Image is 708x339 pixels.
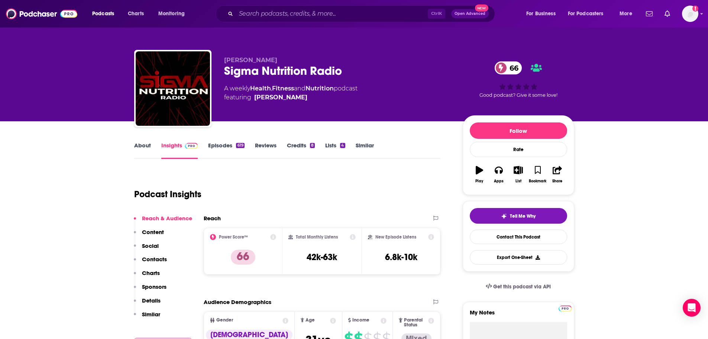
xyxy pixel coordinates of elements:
div: 66Good podcast? Give it some love! [463,57,574,103]
div: 4 [340,143,345,148]
p: Similar [142,311,160,318]
div: 8 [310,143,315,148]
p: Reach & Audience [142,215,192,222]
svg: Add a profile image [692,6,698,12]
div: Open Intercom Messenger [683,299,701,317]
p: Charts [142,269,160,276]
h2: Power Score™ [219,234,248,240]
p: Contacts [142,256,167,263]
button: Bookmark [528,161,547,188]
h2: Audience Demographics [204,298,271,306]
span: Logged in as Ashley_Beenen [682,6,698,22]
span: Get this podcast via API [493,284,551,290]
a: Show notifications dropdown [643,7,656,20]
span: [PERSON_NAME] [224,57,277,64]
div: Share [552,179,562,183]
span: Age [305,318,315,323]
a: InsightsPodchaser Pro [161,142,198,159]
button: open menu [614,8,641,20]
button: Details [134,297,161,311]
span: Tell Me Why [510,213,536,219]
a: About [134,142,151,159]
a: Get this podcast via API [480,278,557,296]
span: For Business [526,9,556,19]
button: Export One-Sheet [470,250,567,265]
p: Social [142,242,159,249]
span: Monitoring [158,9,185,19]
h1: Podcast Insights [134,189,201,200]
button: Play [470,161,489,188]
span: featuring [224,93,358,102]
a: Credits8 [287,142,315,159]
span: Charts [128,9,144,19]
h3: 42k-63k [307,252,337,263]
a: Episodes619 [208,142,244,159]
button: List [508,161,528,188]
span: and [294,85,305,92]
span: Good podcast? Give it some love! [479,92,557,98]
button: Follow [470,122,567,139]
button: Charts [134,269,160,283]
button: tell me why sparkleTell Me Why [470,208,567,224]
button: Open AdvancedNew [451,9,489,18]
a: 66 [495,61,522,74]
div: Rate [470,142,567,157]
a: Health [250,85,271,92]
button: Apps [489,161,508,188]
button: Contacts [134,256,167,269]
p: 66 [231,250,255,265]
span: Gender [216,318,233,323]
img: User Profile [682,6,698,22]
div: Bookmark [529,179,546,183]
div: Play [475,179,483,183]
label: My Notes [470,309,567,322]
img: Sigma Nutrition Radio [136,51,210,126]
p: Content [142,228,164,236]
p: Sponsors [142,283,167,290]
h2: Total Monthly Listens [296,234,338,240]
div: List [515,179,521,183]
button: Content [134,228,164,242]
span: 66 [502,61,522,74]
a: Charts [123,8,148,20]
button: open menu [563,8,614,20]
a: Fitness [272,85,294,92]
span: More [620,9,632,19]
span: Income [352,318,369,323]
button: Reach & Audience [134,215,192,228]
span: Podcasts [92,9,114,19]
h2: New Episode Listens [375,234,416,240]
a: Show notifications dropdown [662,7,673,20]
div: 619 [236,143,244,148]
span: For Podcasters [568,9,604,19]
button: open menu [87,8,124,20]
button: Social [134,242,159,256]
img: Podchaser - Follow, Share and Rate Podcasts [6,7,77,21]
span: Ctrl K [428,9,445,19]
a: Danny Lennon [254,93,307,102]
img: tell me why sparkle [501,213,507,219]
button: Share [547,161,567,188]
img: Podchaser Pro [185,143,198,149]
img: Podchaser Pro [559,306,572,311]
span: Open Advanced [455,12,485,16]
a: Lists4 [325,142,345,159]
h2: Reach [204,215,221,222]
span: Parental Status [404,318,427,327]
a: Similar [356,142,374,159]
button: Similar [134,311,160,324]
button: Sponsors [134,283,167,297]
p: Details [142,297,161,304]
a: Nutrition [305,85,334,92]
button: open menu [521,8,565,20]
span: New [475,4,488,12]
button: Show profile menu [682,6,698,22]
a: Reviews [255,142,277,159]
a: Contact This Podcast [470,230,567,244]
span: , [271,85,272,92]
h3: 6.8k-10k [385,252,417,263]
div: Search podcasts, credits, & more... [223,5,502,22]
input: Search podcasts, credits, & more... [236,8,428,20]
